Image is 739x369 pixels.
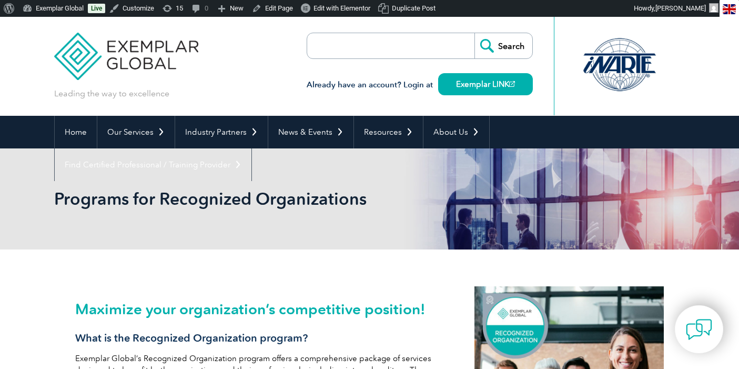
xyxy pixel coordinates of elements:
a: Home [55,116,97,148]
a: Industry Partners [175,116,268,148]
a: Resources [354,116,423,148]
span: [PERSON_NAME] [655,4,706,12]
img: open_square.png [509,81,515,87]
a: About Us [423,116,489,148]
span: Maximize your organization’s competitive position! [75,300,426,318]
img: contact-chat.png [686,316,712,343]
input: Search [474,33,532,58]
img: en [723,4,736,14]
h2: Programs for Recognized Organizations [54,191,496,207]
img: Exemplar Global [54,17,199,80]
a: Live [88,4,105,13]
a: News & Events [268,116,353,148]
a: Our Services [97,116,175,148]
p: Leading the way to excellence [54,88,169,99]
a: Find Certified Professional / Training Provider [55,148,251,181]
a: Exemplar LINK [438,73,533,95]
h3: Already have an account? Login at [307,78,533,92]
h3: What is the Recognized Organization program? [75,332,464,345]
span: Edit with Elementor [313,4,370,12]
